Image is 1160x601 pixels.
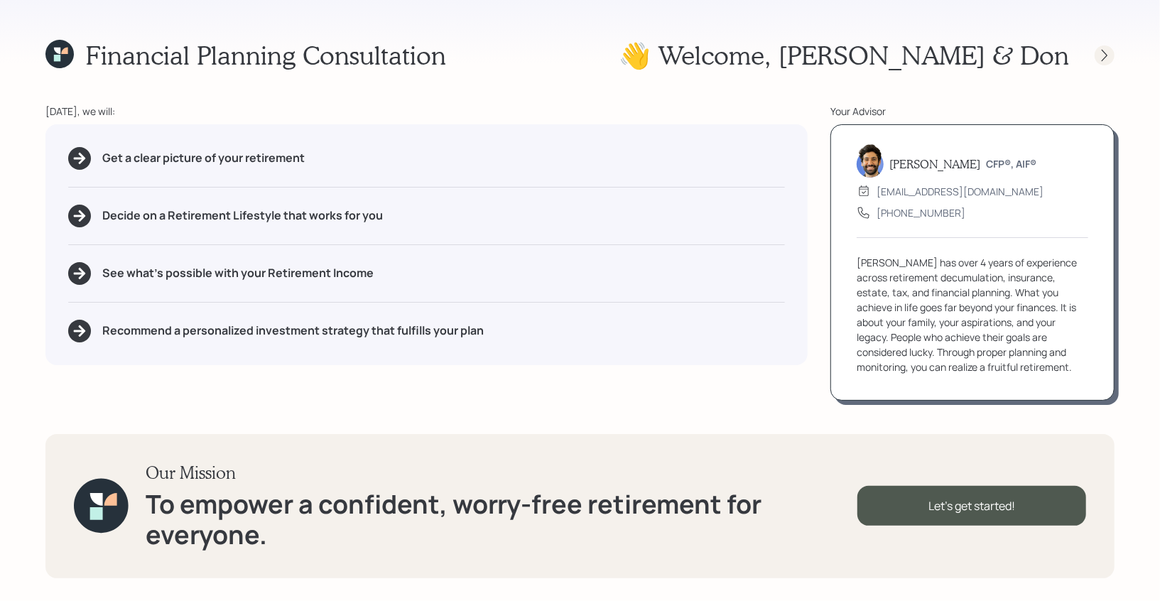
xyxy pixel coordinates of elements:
[102,209,383,222] h5: Decide on a Retirement Lifestyle that works for you
[85,40,446,70] h1: Financial Planning Consultation
[830,104,1115,119] div: Your Advisor
[619,40,1069,70] h1: 👋 Welcome , [PERSON_NAME] & Don
[45,104,808,119] div: [DATE], we will:
[986,158,1036,170] h6: CFP®, AIF®
[102,266,374,280] h5: See what's possible with your Retirement Income
[102,324,484,337] h5: Recommend a personalized investment strategy that fulfills your plan
[102,151,305,165] h5: Get a clear picture of your retirement
[877,205,965,220] div: [PHONE_NUMBER]
[857,255,1088,374] div: [PERSON_NAME] has over 4 years of experience across retirement decumulation, insurance, estate, t...
[146,462,857,483] h3: Our Mission
[146,489,857,550] h1: To empower a confident, worry-free retirement for everyone.
[857,486,1086,526] div: Let's get started!
[889,157,980,170] h5: [PERSON_NAME]
[877,184,1044,199] div: [EMAIL_ADDRESS][DOMAIN_NAME]
[857,144,884,178] img: eric-schwartz-headshot.png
